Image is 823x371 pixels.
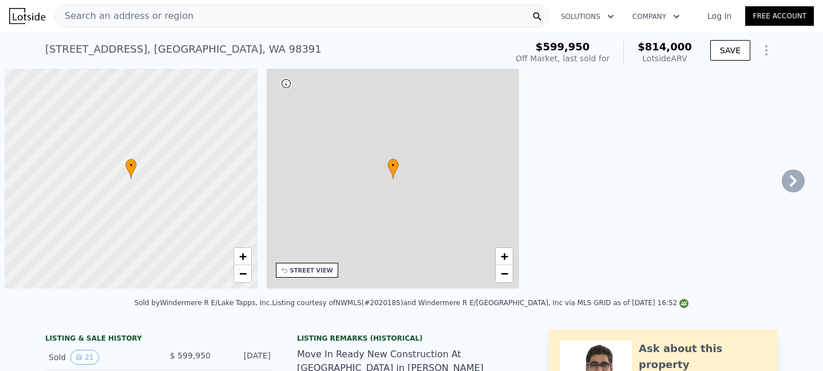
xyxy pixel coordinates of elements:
span: $814,000 [638,41,692,53]
a: Free Account [745,6,814,26]
button: Company [623,6,689,27]
div: Sold [49,350,151,365]
button: View historical data [70,350,98,365]
div: Listing courtesy of NWMLS (#2020185) and Windermere R E/[GEOGRAPHIC_DATA], Inc via MLS GRID as of... [272,299,689,307]
div: LISTING & SALE HISTORY [45,334,274,345]
div: • [387,159,399,179]
button: Solutions [552,6,623,27]
a: Zoom out [496,265,513,282]
span: $ 599,950 [170,351,211,360]
span: − [239,266,246,281]
a: Zoom in [496,248,513,265]
div: Sold by Windermere R E/Lake Tapps, Inc . [134,299,272,307]
div: [DATE] [220,350,271,365]
span: + [501,249,508,263]
button: SAVE [710,40,750,61]
a: Zoom in [234,248,251,265]
div: [STREET_ADDRESS] , [GEOGRAPHIC_DATA] , WA 98391 [45,41,322,57]
span: • [387,160,399,171]
span: − [501,266,508,281]
div: Lotside ARV [638,53,692,64]
span: • [125,160,137,171]
div: STREET VIEW [290,266,333,275]
span: Search an address or region [56,9,193,23]
span: + [239,249,246,263]
div: Off Market, last sold for [516,53,610,64]
a: Log In [694,10,745,22]
img: NWMLS Logo [679,299,689,308]
div: Listing Remarks (Historical) [297,334,526,343]
button: Show Options [755,39,778,62]
span: $599,950 [536,41,590,53]
img: Lotside [9,8,45,24]
a: Zoom out [234,265,251,282]
div: • [125,159,137,179]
